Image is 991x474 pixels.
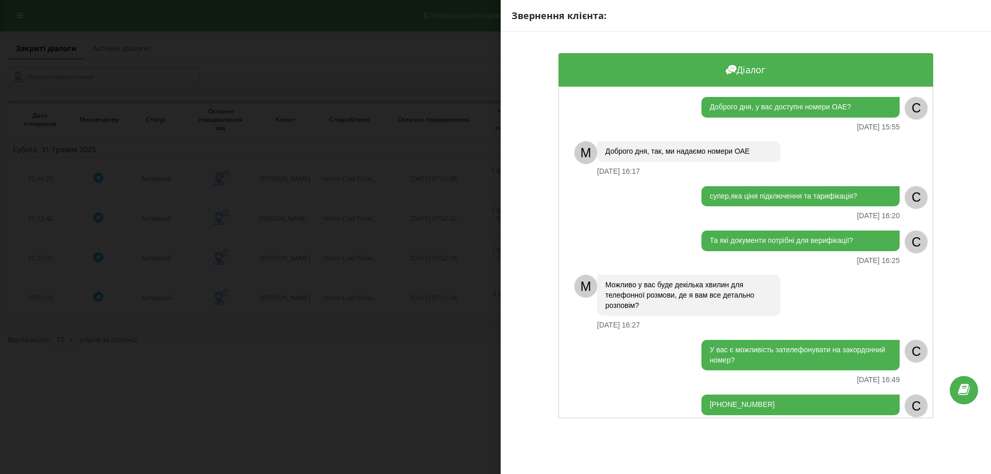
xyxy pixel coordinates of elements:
div: Доброго дня, так, ми надаємо номери ОАЕ [597,141,780,162]
div: супер,яка ціня підключення та тарифікація? [701,186,900,207]
div: C [905,395,928,417]
div: [DATE] 16:27 [597,321,640,330]
div: C [905,186,928,209]
div: C [905,97,928,120]
div: [DATE] 16:49 [857,375,900,384]
div: [DATE] 16:17 [597,167,640,176]
div: C [905,340,928,363]
div: У вас є можливість зателефонувати на закордонний номер? [701,340,900,370]
div: M [574,141,597,164]
div: [DATE] 16:25 [857,256,900,265]
div: Можливо у вас буде декілька хвилин для телефонної розмови, де я вам все детально розповім? [597,275,780,316]
div: Звернення клієнта: [512,9,980,23]
div: M [574,275,597,298]
div: Доброго дня, у вас доступні номери ОАЕ? [701,97,900,118]
div: Та які документи потрібні для верифікації? [701,231,900,251]
div: [PHONE_NUMBER] [701,395,900,415]
div: [DATE] 16:20 [857,211,900,220]
div: Діалог [558,53,933,87]
div: [DATE] 15:55 [857,123,900,132]
div: C [905,231,928,253]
